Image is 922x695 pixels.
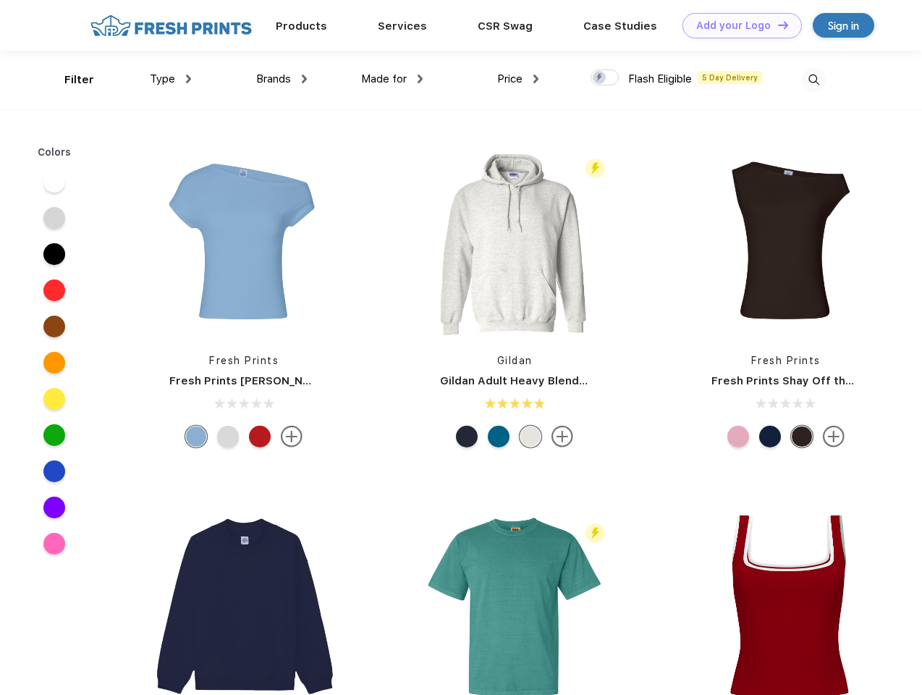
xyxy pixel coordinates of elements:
[148,146,340,339] img: func=resize&h=266
[256,72,291,85] span: Brands
[813,13,874,38] a: Sign in
[64,72,94,88] div: Filter
[302,75,307,83] img: dropdown.png
[759,426,781,447] div: Navy
[520,426,541,447] div: Ash
[27,145,83,160] div: Colors
[497,355,533,366] a: Gildan
[249,426,271,447] div: Crimson
[418,75,423,83] img: dropdown.png
[276,20,327,33] a: Products
[361,72,407,85] span: Made for
[696,20,771,32] div: Add your Logo
[533,75,538,83] img: dropdown.png
[828,17,859,34] div: Sign in
[169,374,451,387] a: Fresh Prints [PERSON_NAME] Off the Shoulder Top
[551,426,573,447] img: more.svg
[217,426,239,447] div: Ash Grey
[698,71,762,84] span: 5 Day Delivery
[585,523,605,543] img: flash_active_toggle.svg
[378,20,427,33] a: Services
[488,426,509,447] div: Antique Sapphire
[585,159,605,178] img: flash_active_toggle.svg
[497,72,523,85] span: Price
[440,374,756,387] a: Gildan Adult Heavy Blend 8 Oz. 50/50 Hooded Sweatshirt
[478,20,533,33] a: CSR Swag
[823,426,845,447] img: more.svg
[186,75,191,83] img: dropdown.png
[690,146,882,339] img: func=resize&h=266
[778,21,788,29] img: DT
[628,72,692,85] span: Flash Eligible
[209,355,279,366] a: Fresh Prints
[791,426,813,447] div: Brown
[456,426,478,447] div: Navy
[727,426,749,447] div: Light Pink
[150,72,175,85] span: Type
[802,68,826,92] img: desktop_search.svg
[185,426,207,447] div: Light Blue
[751,355,821,366] a: Fresh Prints
[281,426,303,447] img: more.svg
[418,146,611,339] img: func=resize&h=266
[86,13,256,38] img: fo%20logo%202.webp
